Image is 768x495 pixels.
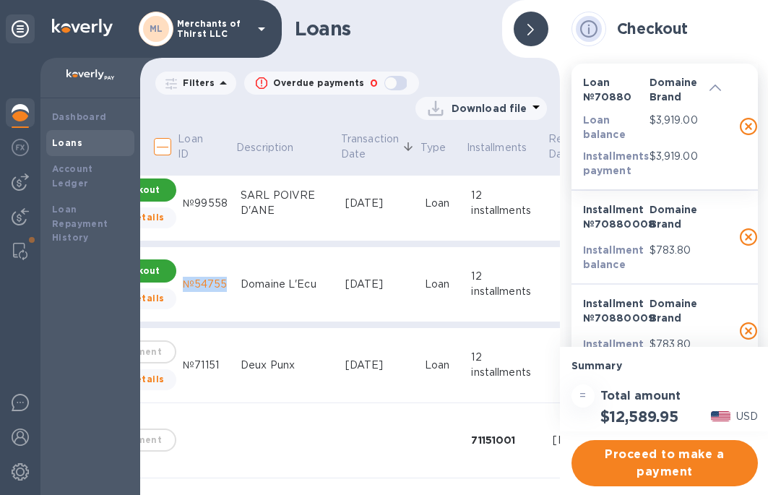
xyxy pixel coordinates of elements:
span: Description [236,140,312,155]
div: [DATE] [553,433,603,448]
button: Proceed to make a payment [571,440,758,486]
h2: Checkout [617,20,689,38]
h1: Loans [295,17,491,40]
div: Loan [425,358,460,373]
img: USD [711,411,730,421]
div: №99558 [183,196,229,211]
div: Deux Punx [241,358,334,373]
p: Summary [571,358,758,373]
p: Description [236,140,293,155]
p: $783.80 [650,337,710,352]
h2: $12,589.95 [600,408,678,426]
b: Dashboard [52,111,107,122]
div: №54755 [183,277,229,292]
div: SARL POIVRE D'ANE [241,188,334,218]
span: Loan ID [178,132,233,162]
p: Domaine Brand [650,296,710,325]
p: Installments payment [583,149,644,178]
p: Installments [467,140,527,155]
div: 12 installments [471,269,541,299]
div: = [571,384,595,408]
div: Loan №70880Domaine BrandLoan balance$3,919.00Installments payment$3,919.00 [571,64,758,189]
div: [DATE] [345,358,413,373]
p: Type [420,140,446,155]
p: Loan ID [178,132,215,162]
p: Repayment Date [548,132,608,162]
p: Merchants of Thirst LLC [177,19,249,39]
div: Loan [425,277,460,292]
span: Proceed to make a payment [583,446,746,481]
span: Type [420,140,465,155]
button: Overdue payments0 [244,72,418,95]
p: Domaine Brand [650,202,710,231]
p: 0 [370,76,378,91]
p: $783.80 [650,243,710,258]
div: Unpin categories [6,14,35,43]
p: Loan № 70880 [583,75,644,104]
p: USD [736,409,758,424]
div: 12 installments [471,350,541,380]
span: Transaction Date [340,132,417,162]
span: Installments [467,140,546,155]
p: Installment balance [583,337,644,366]
img: Logo [52,19,113,36]
div: [DATE] [345,196,413,211]
p: Download file [452,101,527,116]
p: Installment № 70880008 [583,202,644,231]
b: Loan Repayment History [52,204,108,244]
p: Transaction Date [340,132,398,162]
div: Loan [425,196,460,211]
p: $3,919.00 [650,113,710,128]
img: Foreign exchange [12,139,29,156]
b: ML [150,23,163,34]
p: $3,919.00 [650,149,710,164]
p: Filters [177,77,215,89]
p: Installment № 70880009 [583,296,644,325]
b: Account Ledger [52,163,93,189]
b: Loans [52,137,82,148]
div: 71151001 [471,433,541,447]
p: Installment balance [583,243,644,272]
p: Overdue payments [273,77,364,90]
div: Domaine L'Ecu [241,277,334,292]
p: Domaine Brand [650,75,710,104]
p: Loan balance [583,113,644,142]
div: №71151 [183,358,229,373]
h3: Total amount [600,389,681,403]
div: [DATE] [345,277,413,292]
div: 12 installments [471,188,541,218]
